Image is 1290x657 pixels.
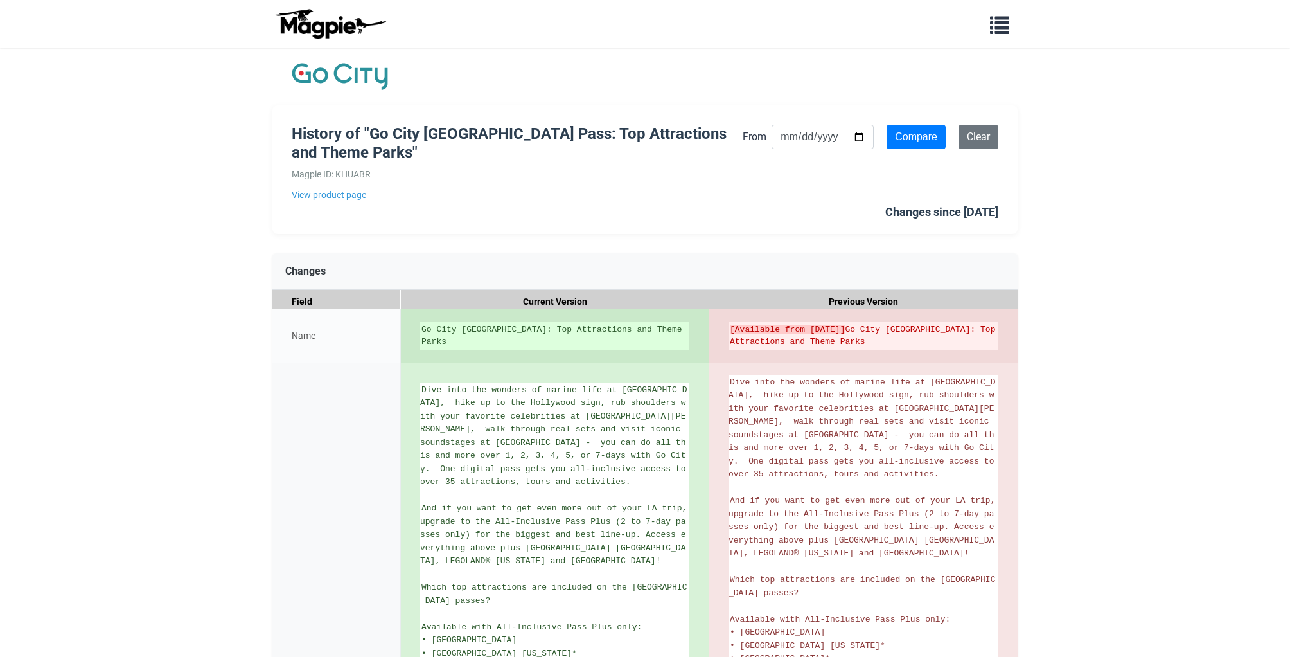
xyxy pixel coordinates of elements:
[730,615,950,624] span: Available with All-Inclusive Pass Plus only:
[272,309,401,363] div: Name
[272,290,401,314] div: Field
[421,622,642,632] span: Available with All-Inclusive Pass Plus only:
[887,125,946,149] input: Compare
[730,323,997,348] del: Go City [GEOGRAPHIC_DATA]: Top Attractions and Theme Parks
[292,60,388,93] img: Company Logo
[292,125,743,162] h1: History of "Go City [GEOGRAPHIC_DATA] Pass: Top Attractions and Theme Parks"
[421,323,688,348] ins: Go City [GEOGRAPHIC_DATA]: Top Attractions and Theme Parks
[709,290,1018,314] div: Previous Version
[420,385,691,487] span: Dive into the wonders of marine life at [GEOGRAPHIC_DATA], hike up to the Hollywood sign, rub sho...
[292,167,743,181] div: Magpie ID: KHUABR
[959,125,998,149] a: Clear
[401,290,709,314] div: Current Version
[729,377,999,480] span: Dive into the wonders of marine life at [GEOGRAPHIC_DATA], hike up to the Hollywood sign, rub sho...
[420,503,692,566] span: And if you want to get even more out of your LA trip, upgrade to the All-Inclusive Pass Plus (2 t...
[729,575,995,598] span: Which top attractions are included on the [GEOGRAPHIC_DATA] passes?
[885,203,998,222] div: Changes since [DATE]
[730,641,885,651] span: • [GEOGRAPHIC_DATA] [US_STATE]*
[292,188,743,202] a: View product page
[730,627,825,637] span: • [GEOGRAPHIC_DATA]
[421,635,517,645] span: • [GEOGRAPHIC_DATA]
[743,129,766,145] label: From
[420,582,687,606] span: Which top attractions are included on the [GEOGRAPHIC_DATA] passes?
[730,325,845,334] strong: [Available from [DATE]]
[272,253,1018,290] div: Changes
[272,8,388,39] img: logo-ab69f6fb50320c5b225c76a69d11143b.png
[729,496,1000,558] span: And if you want to get even more out of your LA trip, upgrade to the All-Inclusive Pass Plus (2 t...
